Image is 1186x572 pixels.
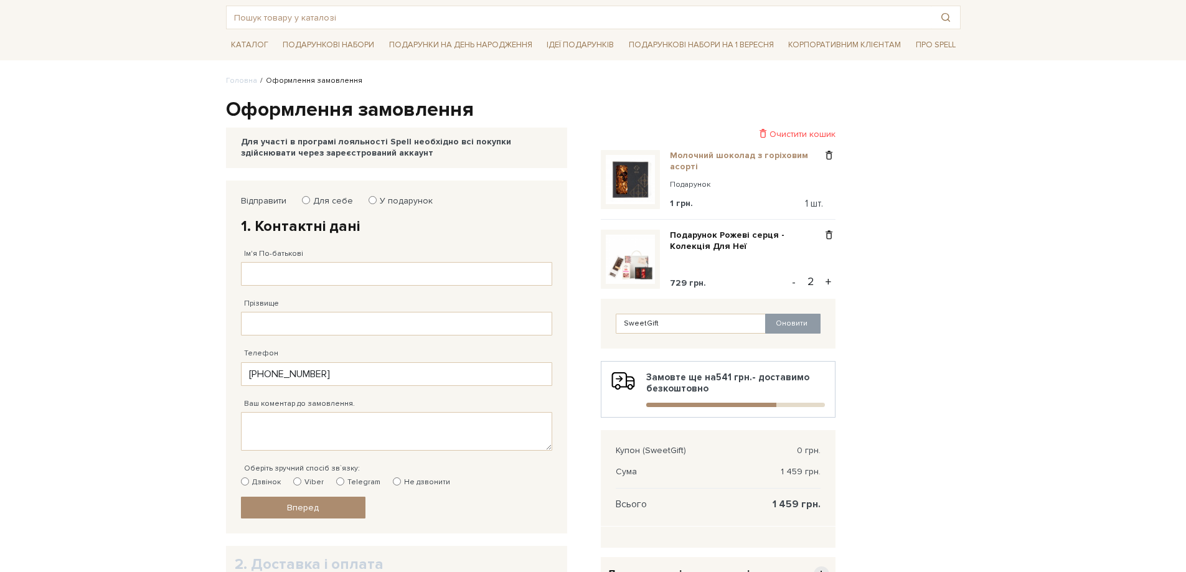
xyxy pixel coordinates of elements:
[616,466,637,477] span: Сума
[305,195,353,207] label: Для себе
[244,463,360,474] label: Оберіть зручний спосіб зв`язку:
[244,248,303,260] label: Ім'я По-батькові
[606,235,655,284] img: Подарунок Рожеві серця - Колекція Для Неї
[797,445,821,456] span: 0 грн.
[241,217,552,236] h2: 1. Контактні дані
[670,278,706,288] span: 729 грн.
[336,477,344,485] input: Telegram
[783,34,906,55] a: Корпоративним клієнтам
[670,179,822,190] small: Подарунок
[302,196,310,204] input: Для себе
[601,128,835,140] div: Очистити кошик
[287,502,319,513] span: Вперед
[336,477,380,488] label: Telegram
[716,372,752,383] b: 541 грн.
[293,477,301,485] input: Viber
[773,499,821,510] span: 1 459 грн.
[670,230,822,252] a: Подарунок Рожеві серця - Колекція Для Неї
[226,97,961,123] h1: Оформлення замовлення
[781,466,821,477] span: 1 459 грн.
[616,314,766,334] input: Введіть код купона
[911,35,961,55] a: Про Spell
[542,35,619,55] a: Ідеї подарунків
[257,75,362,87] li: Оформлення замовлення
[244,398,355,410] label: Ваш коментар до замовлення.
[293,477,324,488] label: Viber
[384,35,537,55] a: Подарунки на День народження
[931,6,960,29] button: Пошук товару у каталозі
[670,150,822,172] a: Молочний шоколад з горіховим асорті
[393,477,450,488] label: Не дзвонити
[821,273,835,291] button: +
[244,298,279,309] label: Прізвище
[278,35,379,55] a: Подарункові набори
[606,155,655,204] img: Молочний шоколад з горіховим асорті
[624,34,779,55] a: Подарункові набори на 1 Вересня
[611,372,825,407] div: Замовте ще на - доставимо безкоштовно
[670,198,693,209] span: 1 грн.
[616,499,647,510] span: Всього
[241,477,249,485] input: Дзвінок
[765,314,821,334] button: Оновити
[244,348,278,359] label: Телефон
[241,136,552,159] div: Для участі в програмі лояльності Spell необхідно всі покупки здійснювати через зареєстрований акк...
[393,477,401,485] input: Не дзвонити
[616,445,686,456] span: Купон (SweetGift)
[805,198,823,209] span: 1 шт.
[241,195,286,207] label: Відправити
[241,477,281,488] label: Дзвінок
[227,6,931,29] input: Пошук товару у каталозі
[226,35,273,55] a: Каталог
[788,273,800,291] button: -
[369,196,377,204] input: У подарунок
[372,195,433,207] label: У подарунок
[226,76,257,85] a: Головна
